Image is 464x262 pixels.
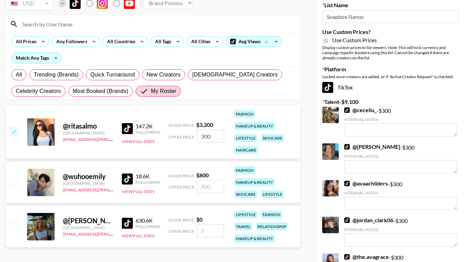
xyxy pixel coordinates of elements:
[63,181,114,186] div: [GEOGRAPHIC_DATA]
[344,190,457,195] div: Internal Notes:
[151,87,176,95] span: My Roster
[136,180,160,185] div: Followers
[234,235,275,242] div: makeup & beauty
[122,189,154,194] button: View Full Stats
[169,134,195,140] span: Offer Price:
[136,123,160,130] div: 147.2K
[169,229,195,234] span: Offer Price:
[12,53,61,63] div: Match Any Tags
[169,217,195,223] span: Guide Price:
[344,181,350,186] img: TikTok
[322,82,459,93] div: TikTok
[16,71,22,79] span: All
[73,87,128,95] span: Most Booked (Brands)
[322,66,459,73] label: Platform
[344,143,457,173] div: - $ 300
[344,217,350,223] img: TikTok
[63,172,114,181] div: @ wuhooemily
[344,253,389,260] a: @the.avagrace
[344,254,350,260] img: TikTok
[234,166,255,174] div: fashion
[122,233,154,238] button: View Full Stats
[234,122,275,130] div: makeup & beauty
[344,227,457,232] div: Internal Notes:
[197,224,224,237] input: 0
[122,123,133,134] img: TikTok
[322,28,459,35] label: Use Custom Prices?
[52,36,89,47] div: Any Followers
[344,143,400,150] a: @[PERSON_NAME]
[169,123,195,128] span: Guide Price:
[136,224,160,229] div: Followers
[261,190,284,198] div: lifestyle
[344,217,393,224] a: @jordan_clark06
[63,122,114,130] div: @ ritasalmo
[226,36,282,47] div: Avg Views
[344,144,350,150] img: TikTok
[234,190,257,198] div: skincare
[344,180,457,210] div: - $ 300
[197,180,224,193] input: 800
[63,135,164,142] a: [EMAIL_ADDRESS][PERSON_NAME][DOMAIN_NAME]
[234,134,257,142] div: lifestyle
[344,154,457,159] div: Internal Notes:
[63,216,114,225] div: @ [PERSON_NAME].kolebska
[322,2,459,9] label: List Name
[197,130,224,143] input: 3,200
[322,82,333,93] img: TikTok
[136,217,160,224] div: 630.6K
[344,117,457,122] div: Internal Notes:
[344,107,457,136] div: - $ 300
[234,178,275,186] div: makeup & beauty
[192,71,278,79] span: [DEMOGRAPHIC_DATA] Creators
[322,45,459,60] div: Display custom prices to list viewers. Note: This will lock currency and campaign type . Cannot b...
[234,146,258,154] div: haircare
[196,172,209,178] strong: $ 800
[18,19,296,29] input: Search by User Name
[322,98,459,105] label: Talent - $ 9,100
[136,173,160,180] div: 18.6K
[261,211,282,218] div: fashion
[332,37,377,44] span: Use Custom Prices
[122,218,133,229] img: TikTok
[103,36,137,47] div: All Countries
[322,74,459,79] div: Locked once creators are added, or if "Active Creator Request" is checked.
[196,121,213,128] strong: $ 3,200
[344,217,457,247] div: - $ 300
[136,130,160,135] div: Followers
[122,139,154,144] button: View Full Stats
[234,223,252,230] div: travel
[16,87,61,95] span: Celebrity Creators
[34,71,79,79] span: Trending (Brands)
[63,186,164,192] a: [EMAIL_ADDRESS][PERSON_NAME][DOMAIN_NAME]
[169,173,195,178] span: Guide Price:
[196,216,202,223] strong: $ 0
[12,36,38,47] div: All Prices
[187,36,212,47] div: All Cities
[234,110,255,118] div: fashion
[234,211,257,218] div: lifestyle
[344,107,350,113] img: TikTok
[261,134,284,142] div: skincare
[147,71,181,79] span: New Creators
[169,184,195,190] span: Offer Price:
[151,36,173,47] div: All Tags
[63,225,114,230] div: [GEOGRAPHIC_DATA]
[256,223,288,230] div: relationship
[122,174,133,184] img: TikTok
[344,107,376,114] a: @ceceliu_
[344,180,388,187] a: @avaachilders
[90,71,135,79] span: Quick Turnaround
[63,130,114,135] div: [GEOGRAPHIC_DATA]
[348,50,393,55] em: for bookers using this list
[63,230,164,237] a: [EMAIL_ADDRESS][PERSON_NAME][DOMAIN_NAME]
